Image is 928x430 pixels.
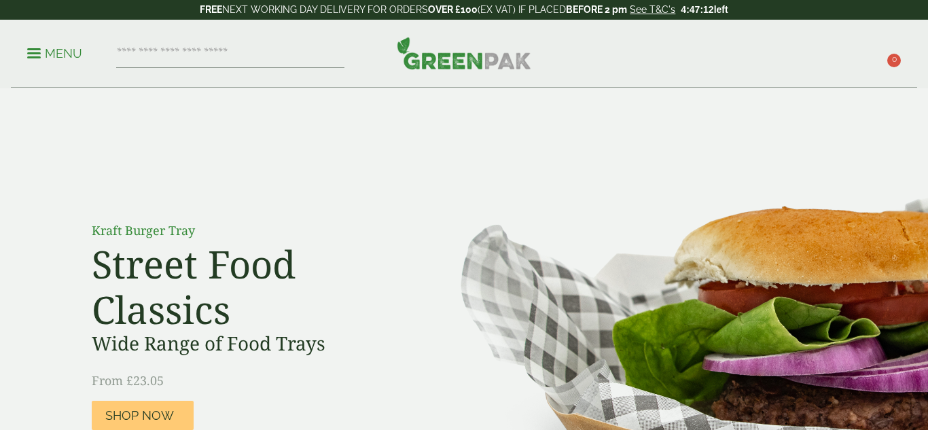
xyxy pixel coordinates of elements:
[27,46,82,59] a: Menu
[92,372,164,389] span: From £23.05
[27,46,82,62] p: Menu
[200,4,222,15] strong: FREE
[105,408,174,423] span: Shop Now
[397,37,531,69] img: GreenPak Supplies
[92,332,397,355] h3: Wide Range of Food Trays
[887,54,901,67] span: 0
[630,4,675,15] a: See T&C's
[566,4,627,15] strong: BEFORE 2 pm
[428,4,478,15] strong: OVER £100
[92,401,194,430] a: Shop Now
[681,4,713,15] span: 4:47:12
[714,4,728,15] span: left
[92,241,397,332] h2: Street Food Classics
[92,221,397,240] p: Kraft Burger Tray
